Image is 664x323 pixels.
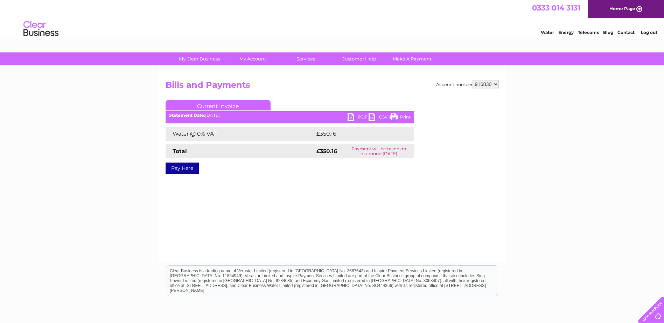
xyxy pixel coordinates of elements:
img: logo.png [23,18,59,40]
a: Customer Help [330,52,388,65]
a: PDF [348,113,369,123]
div: Clear Business is a trading name of Verastar Limited (registered in [GEOGRAPHIC_DATA] No. 3667643... [167,4,498,34]
a: Current Invoice [166,100,271,110]
a: Energy [558,30,574,35]
a: Make A Payment [383,52,441,65]
a: My Account [224,52,281,65]
a: Log out [641,30,657,35]
a: Contact [617,30,635,35]
div: Account number [436,80,499,88]
strong: £350.16 [316,148,337,155]
b: Statement Date: [169,113,205,118]
a: Water [541,30,554,35]
a: My Clear Business [170,52,228,65]
a: Pay Here [166,163,199,174]
div: [DATE] [166,113,414,118]
strong: Total [173,148,187,155]
td: Payment will be taken on or around [DATE] [344,144,414,158]
td: £350.16 [315,127,401,141]
td: Water @ 0% VAT [166,127,315,141]
a: Blog [603,30,613,35]
a: Services [277,52,335,65]
a: Telecoms [578,30,599,35]
a: Print [390,113,411,123]
h2: Bills and Payments [166,80,499,93]
a: 0333 014 3131 [532,3,580,12]
a: CSV [369,113,390,123]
